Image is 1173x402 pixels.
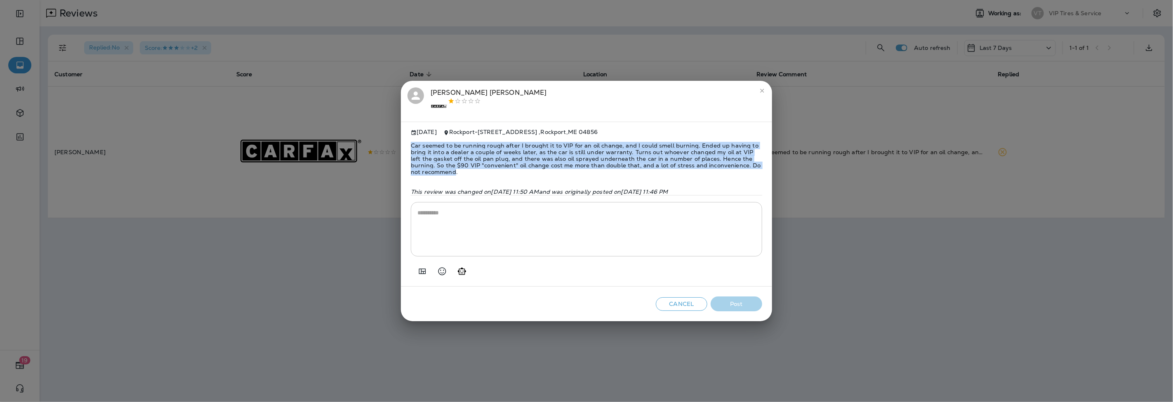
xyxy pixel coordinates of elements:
button: Generate AI response [454,263,470,280]
button: Cancel [656,297,707,311]
div: [PERSON_NAME] [PERSON_NAME] [431,87,547,115]
span: Rockport - [STREET_ADDRESS] , Rockport , ME 04856 [449,128,598,136]
button: Add in a premade template [414,263,431,280]
button: close [756,84,769,97]
span: Car seemed to be running rough after I brought it to VIP for an oil change, and I could smell bur... [411,136,762,182]
span: [DATE] [411,129,437,136]
p: This review was changed on [DATE] 11:50 AM [411,188,762,195]
button: Select an emoji [434,263,450,280]
span: and was originally posted on [DATE] 11:46 PM [539,188,668,195]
